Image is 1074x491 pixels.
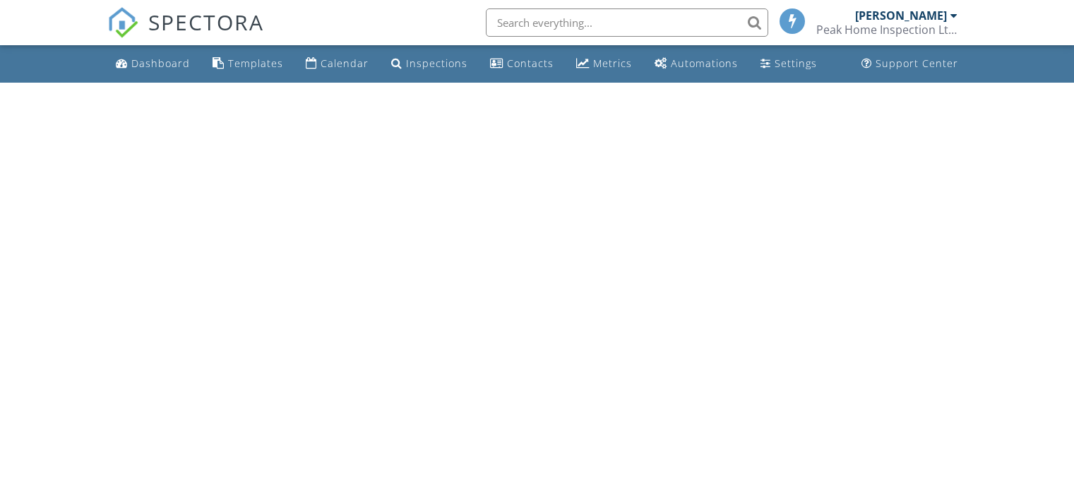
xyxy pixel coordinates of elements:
[131,57,190,70] div: Dashboard
[484,51,559,77] a: Contacts
[300,51,374,77] a: Calendar
[228,57,283,70] div: Templates
[107,7,138,38] img: The Best Home Inspection Software - Spectora
[207,51,289,77] a: Templates
[486,8,768,37] input: Search everything...
[507,57,554,70] div: Contacts
[593,57,632,70] div: Metrics
[816,23,957,37] div: Peak Home Inspection Ltd.
[755,51,823,77] a: Settings
[856,51,964,77] a: Support Center
[107,19,264,49] a: SPECTORA
[571,51,638,77] a: Metrics
[671,57,738,70] div: Automations
[775,57,817,70] div: Settings
[321,57,369,70] div: Calendar
[649,51,744,77] a: Automations (Basic)
[406,57,467,70] div: Inspections
[110,51,196,77] a: Dashboard
[876,57,958,70] div: Support Center
[386,51,473,77] a: Inspections
[148,7,264,37] span: SPECTORA
[855,8,947,23] div: [PERSON_NAME]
